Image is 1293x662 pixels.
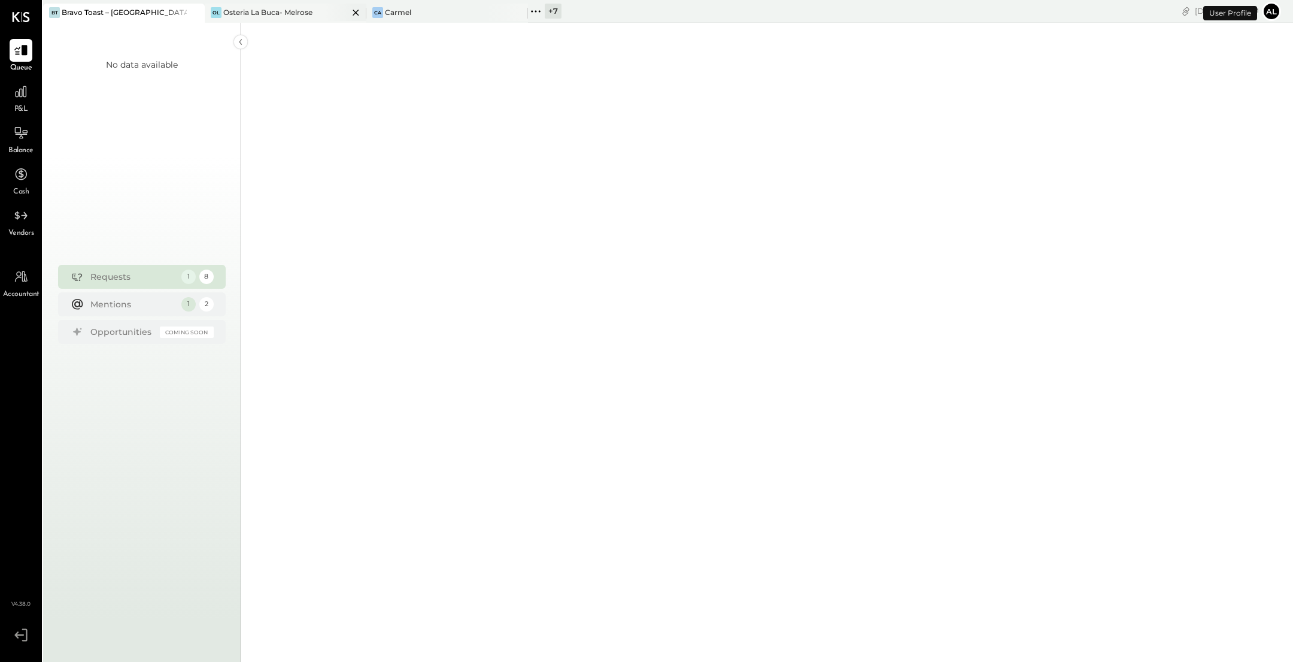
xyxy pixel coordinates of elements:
div: + 7 [545,4,561,19]
div: Bravo Toast – [GEOGRAPHIC_DATA] [62,7,187,17]
a: Queue [1,39,41,74]
div: Coming Soon [160,327,214,338]
div: Mentions [90,298,175,310]
a: Balance [1,122,41,156]
div: Carmel [385,7,411,17]
div: 1 [181,270,196,284]
div: Osteria La Buca- Melrose [223,7,312,17]
a: Accountant [1,265,41,300]
div: 8 [199,270,214,284]
a: Vendors [1,204,41,239]
a: P&L [1,80,41,115]
div: copy link [1180,5,1192,17]
span: Accountant [3,289,40,300]
span: Vendors [8,228,34,239]
div: Opportunities [90,326,154,338]
div: 1 [181,297,196,312]
button: Al [1262,2,1281,21]
div: User Profile [1203,6,1257,20]
span: Balance [8,146,34,156]
div: [DATE] [1195,5,1259,17]
div: BT [49,7,60,18]
span: Queue [10,63,32,74]
a: Cash [1,163,41,198]
div: Requests [90,271,175,283]
div: Ca [372,7,383,18]
div: 2 [199,297,214,312]
span: Cash [13,187,29,198]
div: OL [211,7,221,18]
span: P&L [14,104,28,115]
div: No data available [106,59,178,71]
